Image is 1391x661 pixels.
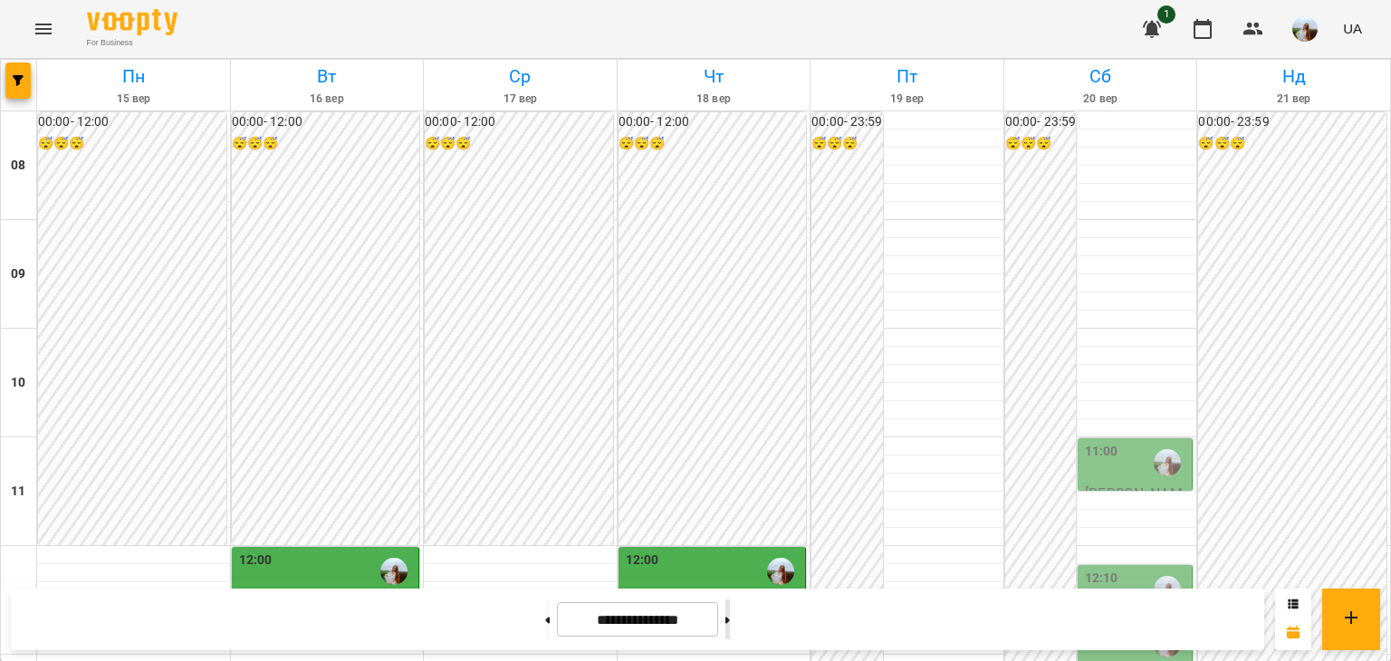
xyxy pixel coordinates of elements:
[40,91,227,108] h6: 15 вер
[38,112,226,132] h6: 00:00 - 12:00
[239,551,273,570] label: 12:00
[811,134,882,154] h6: 😴😴😴
[1200,62,1387,91] h6: Нд
[1085,442,1118,462] label: 11:00
[1007,91,1194,108] h6: 20 вер
[619,112,807,132] h6: 00:00 - 12:00
[425,112,613,132] h6: 00:00 - 12:00
[626,551,659,570] label: 12:00
[1005,134,1076,154] h6: 😴😴😴
[1292,16,1318,42] img: 1b82cdbc68fd32853a67547598c0d3c2.jpg
[234,91,421,108] h6: 16 вер
[11,373,25,393] h6: 10
[427,62,614,91] h6: Ср
[619,134,807,154] h6: 😴😴😴
[1085,569,1118,589] label: 12:10
[1154,449,1181,476] img: Шемедюк Дарина Олександрівна
[1200,91,1387,108] h6: 21 вер
[811,112,882,132] h6: 00:00 - 23:59
[234,62,421,91] h6: Вт
[232,134,420,154] h6: 😴😴😴
[813,62,1001,91] h6: Пт
[11,264,25,284] h6: 09
[38,134,226,154] h6: 😴😴😴
[22,7,65,51] button: Menu
[425,134,613,154] h6: 😴😴😴
[40,62,227,91] h6: Пн
[232,112,420,132] h6: 00:00 - 12:00
[813,91,1001,108] h6: 19 вер
[1343,19,1362,38] span: UA
[11,482,25,502] h6: 11
[380,558,408,585] img: Шемедюк Дарина Олександрівна
[87,37,177,49] span: For Business
[1007,62,1194,91] h6: Сб
[1005,112,1076,132] h6: 00:00 - 23:59
[1198,112,1386,132] h6: 00:00 - 23:59
[620,62,808,91] h6: Чт
[767,558,794,585] img: Шемедюк Дарина Олександрівна
[11,156,25,176] h6: 08
[1085,485,1188,517] p: [PERSON_NAME]
[620,91,808,108] h6: 18 вер
[427,91,614,108] h6: 17 вер
[87,9,177,35] img: Voopty Logo
[1154,576,1181,603] img: Шемедюк Дарина Олександрівна
[1198,134,1386,154] h6: 😴😴😴
[1336,12,1369,45] button: UA
[1157,5,1175,24] span: 1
